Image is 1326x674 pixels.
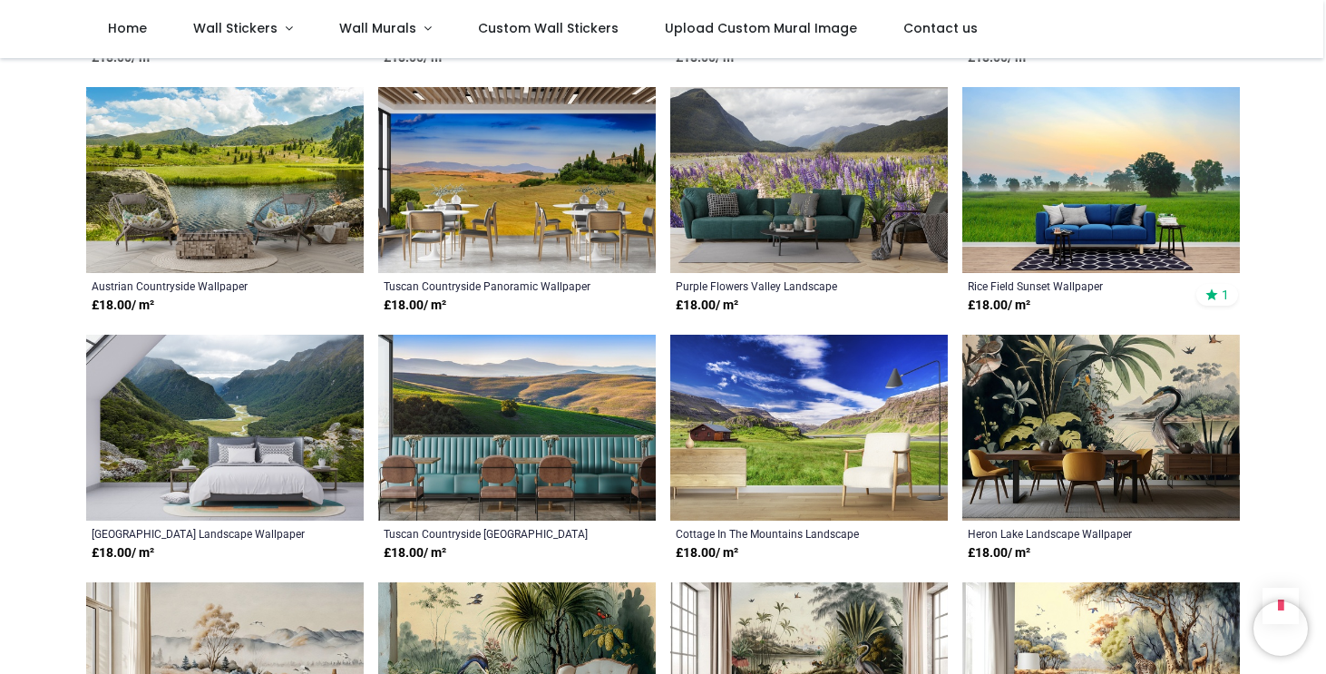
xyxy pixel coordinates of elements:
span: Wall Murals [339,19,416,37]
strong: £ 18.00 / m² [676,544,738,562]
span: Home [108,19,147,37]
strong: £ 18.00 / m² [968,544,1030,562]
span: Upload Custom Mural Image [665,19,857,37]
span: Wall Stickers [193,19,278,37]
img: Heron Lake Landscape Wall Mural Wallpaper [962,335,1240,521]
a: Cottage In The Mountains Landscape Wallpaper [676,526,889,541]
a: Rice Field Sunset Wallpaper [968,278,1181,293]
img: Tuscan Countryside Italy Panoramic Wall Mural Wallpaper [378,335,656,521]
strong: £ 18.00 / m² [968,49,1030,67]
strong: £ 18.00 / m² [92,49,154,67]
a: Tuscan Countryside Panoramic Wallpaper [384,278,597,293]
a: Tuscan Countryside [GEOGRAPHIC_DATA] Panoramic Wallpaper [384,526,597,541]
iframe: Brevo live chat [1253,601,1308,656]
img: Routeburn Falls Valley Landscape Wall Mural Wallpaper [86,335,364,521]
a: [GEOGRAPHIC_DATA] Landscape Wallpaper [92,526,305,541]
strong: £ 18.00 / m² [676,297,738,315]
img: Cottage In The Mountains Landscape Wall Mural Wallpaper [670,335,948,521]
img: Tuscan Countryside Panoramic Wall Mural Wallpaper [378,87,656,273]
span: 1 [1222,287,1229,303]
strong: £ 18.00 / m² [92,297,154,315]
strong: £ 18.00 / m² [676,49,738,67]
strong: £ 18.00 / m² [384,49,446,67]
span: Custom Wall Stickers [478,19,619,37]
strong: £ 18.00 / m² [384,544,446,562]
img: Purple Flowers Valley Landscape Wall Mural Wallpaper [670,87,948,273]
span: Contact us [903,19,978,37]
strong: £ 18.00 / m² [92,544,154,562]
strong: £ 18.00 / m² [968,297,1030,315]
img: Rice Field Sunset Wall Mural Wallpaper [962,87,1240,273]
a: Purple Flowers Valley Landscape Wallpaper [676,278,889,293]
img: Austrian Countryside Wall Mural Wallpaper [86,87,364,273]
a: Heron Lake Landscape Wallpaper [968,526,1181,541]
strong: £ 18.00 / m² [384,297,446,315]
a: Austrian Countryside Wallpaper [92,278,305,293]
